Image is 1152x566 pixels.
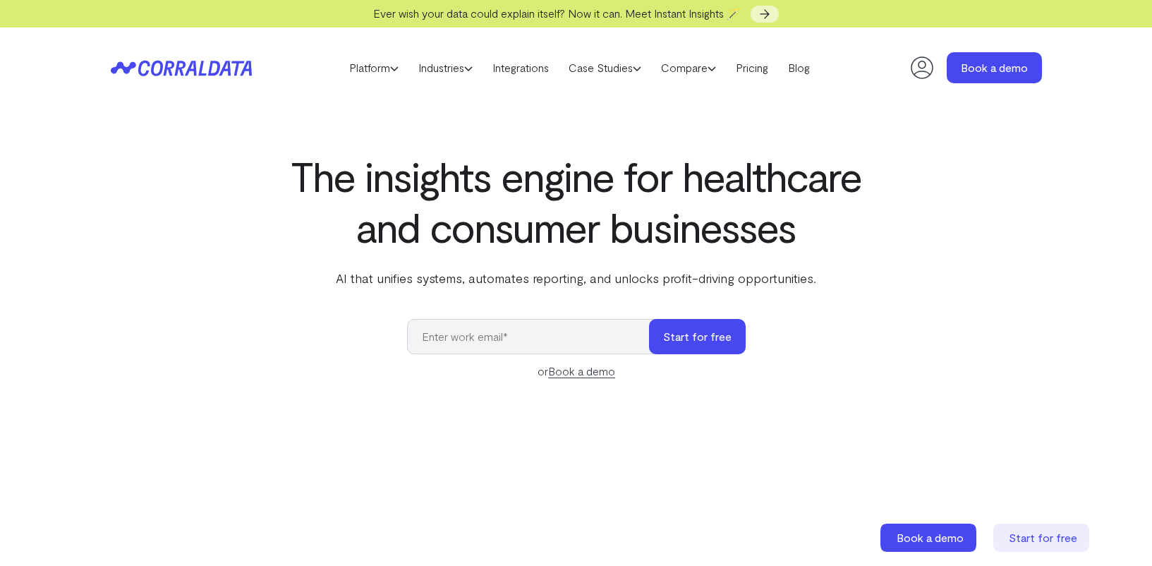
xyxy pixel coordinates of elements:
[947,52,1042,83] a: Book a demo
[726,57,778,78] a: Pricing
[649,319,746,354] button: Start for free
[407,319,663,354] input: Enter work email*
[993,524,1092,552] a: Start for free
[289,150,864,252] h1: The insights engine for healthcare and consumer businesses
[651,57,726,78] a: Compare
[289,269,864,287] p: AI that unifies systems, automates reporting, and unlocks profit-driving opportunities.
[483,57,559,78] a: Integrations
[373,6,741,20] span: Ever wish your data could explain itself? Now it can. Meet Instant Insights 🪄
[897,531,964,544] span: Book a demo
[407,363,746,380] div: or
[408,57,483,78] a: Industries
[880,524,979,552] a: Book a demo
[1009,531,1077,544] span: Start for free
[548,364,615,378] a: Book a demo
[559,57,651,78] a: Case Studies
[339,57,408,78] a: Platform
[778,57,820,78] a: Blog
